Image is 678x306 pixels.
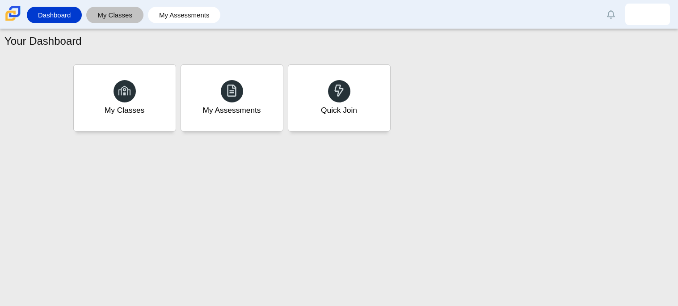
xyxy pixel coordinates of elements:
[321,105,357,116] div: Quick Join
[4,34,82,49] h1: Your Dashboard
[203,105,261,116] div: My Assessments
[640,7,655,21] img: giovanni.salazarme.vOHHAS
[288,64,391,132] a: Quick Join
[91,7,139,23] a: My Classes
[181,64,283,132] a: My Assessments
[4,4,22,23] img: Carmen School of Science & Technology
[625,4,670,25] a: giovanni.salazarme.vOHHAS
[152,7,216,23] a: My Assessments
[601,4,621,24] a: Alerts
[31,7,77,23] a: Dashboard
[73,64,176,132] a: My Classes
[4,17,22,24] a: Carmen School of Science & Technology
[105,105,145,116] div: My Classes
